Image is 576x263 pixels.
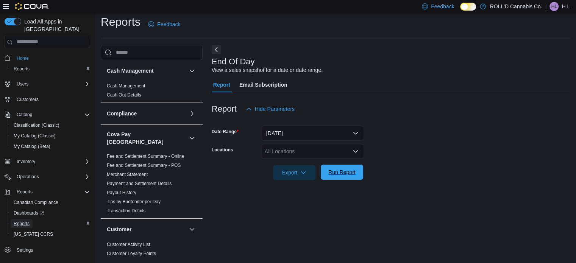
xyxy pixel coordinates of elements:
h3: Compliance [107,110,137,117]
button: Open list of options [353,148,359,154]
button: Catalog [14,110,35,119]
span: Feedback [157,20,180,28]
a: [US_STATE] CCRS [11,230,56,239]
button: Home [2,53,93,64]
span: Load All Apps in [GEOGRAPHIC_DATA] [21,18,90,33]
a: Customer Activity List [107,242,150,247]
span: Customer Activity List [107,241,150,247]
a: Dashboards [8,208,93,218]
div: Cova Pay [GEOGRAPHIC_DATA] [101,152,203,218]
span: Operations [17,174,39,180]
a: Payout History [107,190,136,195]
button: Compliance [107,110,186,117]
a: Classification (Classic) [11,121,62,130]
span: Inventory [17,159,35,165]
span: Inventory [14,157,90,166]
button: Cova Pay [GEOGRAPHIC_DATA] [107,131,186,146]
span: Merchant Statement [107,171,148,177]
span: Run Report [328,168,356,176]
div: Cash Management [101,81,203,103]
button: Reports [2,187,93,197]
span: Catalog [14,110,90,119]
h3: Report [212,104,237,114]
span: Hide Parameters [255,105,295,113]
button: [US_STATE] CCRS [8,229,93,240]
button: Reports [8,218,93,229]
a: Fee and Settlement Summary - Online [107,154,184,159]
span: Operations [14,172,90,181]
button: Reports [8,64,93,74]
input: Dark Mode [460,3,476,11]
button: Export [273,165,315,180]
button: Customer [107,226,186,233]
a: Cash Out Details [107,92,141,98]
button: My Catalog (Beta) [8,141,93,152]
button: Cash Management [187,66,197,75]
div: View a sales snapshot for a date or date range. [212,66,323,74]
button: Settings [2,244,93,255]
h1: Reports [101,14,140,30]
button: My Catalog (Classic) [8,131,93,141]
a: Home [14,54,32,63]
span: Payout History [107,190,136,196]
span: Classification (Classic) [11,121,90,130]
button: Customer [187,225,197,234]
button: [DATE] [262,126,363,141]
a: Customers [14,95,42,104]
a: Settings [14,246,36,255]
button: Inventory [14,157,38,166]
button: Classification (Classic) [8,120,93,131]
a: My Catalog (Classic) [11,131,59,140]
span: My Catalog (Classic) [14,133,56,139]
button: Next [212,45,221,54]
span: Classification (Classic) [14,122,59,128]
span: Dashboards [11,209,90,218]
span: Reports [14,221,30,227]
p: | [545,2,547,11]
span: Settings [17,247,33,253]
button: Catalog [2,109,93,120]
a: Dashboards [11,209,47,218]
span: Export [278,165,311,180]
span: Reports [14,66,30,72]
a: Tips by Budtender per Day [107,199,161,204]
a: Cash Management [107,83,145,89]
button: Customers [2,94,93,105]
span: HL [551,2,557,11]
div: H L [549,2,559,11]
label: Date Range [212,129,239,135]
button: Compliance [187,109,197,118]
a: Payment and Settlement Details [107,181,172,186]
span: My Catalog (Beta) [11,142,90,151]
span: Email Subscription [239,77,287,92]
span: Dashboards [14,210,44,216]
p: H L [562,2,570,11]
span: Home [14,53,90,63]
span: Transaction Details [107,208,145,214]
span: Settings [14,245,90,254]
a: Fee and Settlement Summary - POS [107,163,181,168]
h3: Cash Management [107,67,154,75]
span: Users [17,81,28,87]
span: Customers [17,96,39,103]
span: Feedback [431,3,454,10]
label: Locations [212,147,233,153]
button: Reports [14,187,36,196]
a: Customer Loyalty Points [107,251,156,256]
span: Canadian Compliance [11,198,90,207]
span: Fee and Settlement Summary - POS [107,162,181,168]
a: Reports [11,64,33,73]
span: Report [213,77,230,92]
button: Operations [14,172,42,181]
span: Tips by Budtender per Day [107,199,161,205]
span: Home [17,55,29,61]
a: Reports [11,219,33,228]
button: Users [14,79,31,89]
span: My Catalog (Beta) [14,143,50,149]
span: Reports [11,219,90,228]
span: Catalog [17,112,32,118]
